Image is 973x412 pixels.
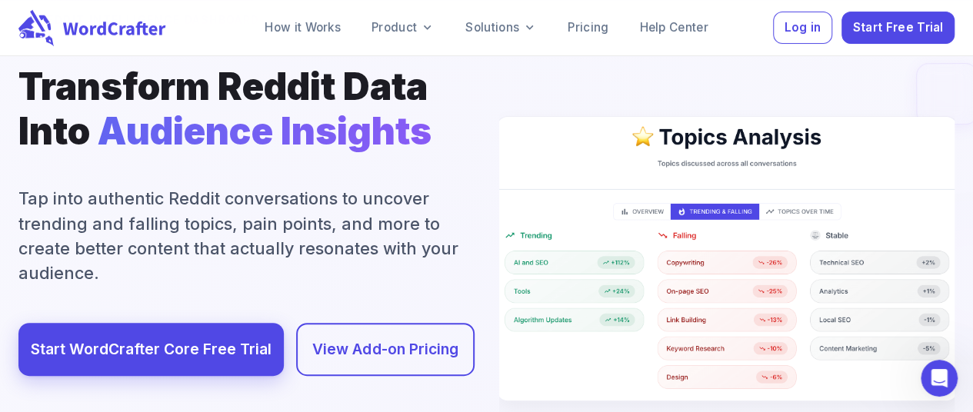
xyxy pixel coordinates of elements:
[359,12,447,43] a: Product
[453,12,549,43] a: Solutions
[627,12,720,43] a: Help Center
[841,12,955,45] button: Start Free Trial
[555,12,621,43] a: Pricing
[18,323,284,377] a: Start WordCrafter Core Free Trial
[773,12,832,45] button: Log in
[31,337,272,363] a: Start WordCrafter Core Free Trial
[296,323,474,377] a: View Add-on Pricing
[853,18,944,38] span: Start Free Trial
[252,12,353,43] a: How it Works
[921,360,958,397] iframe: Intercom live chat
[496,117,958,400] img: Trending & Falling Topics
[312,337,458,363] a: View Add-on Pricing
[785,18,821,38] span: Log in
